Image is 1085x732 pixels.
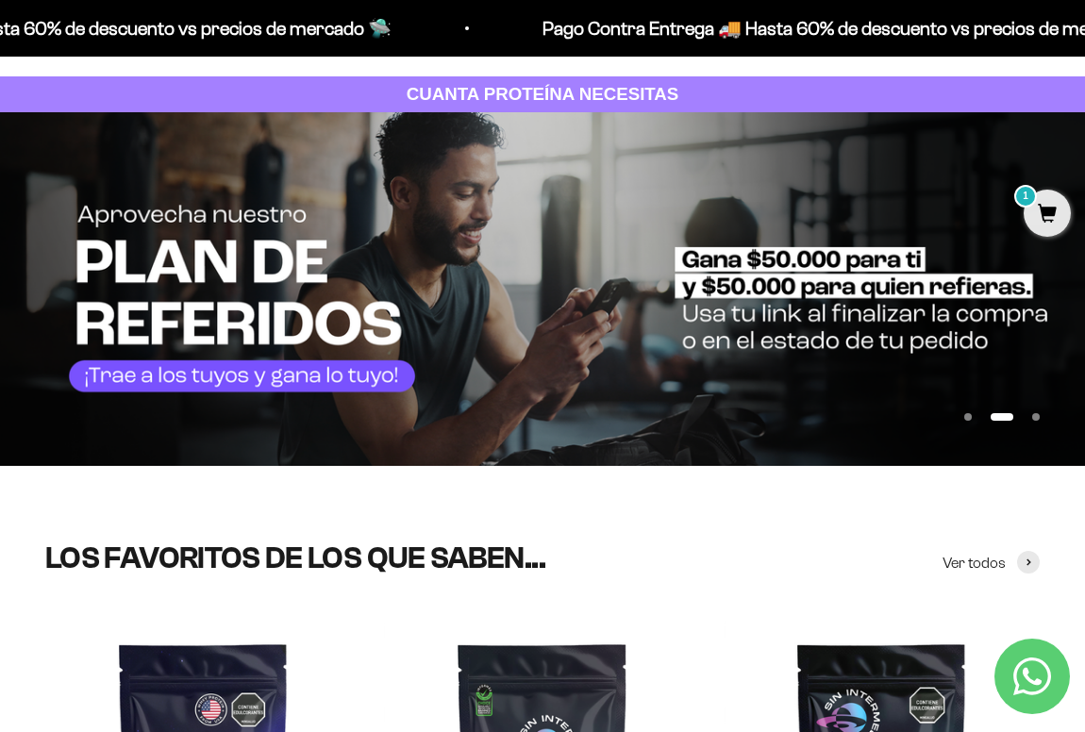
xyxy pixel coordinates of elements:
strong: CUANTA PROTEÍNA NECESITAS [407,84,679,104]
a: 1 [1024,205,1071,225]
mark: 1 [1014,185,1037,208]
span: Ver todos [943,551,1006,575]
a: Ver todos [943,551,1040,575]
split-lines: LOS FAVORITOS DE LOS QUE SABEN... [45,541,545,574]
